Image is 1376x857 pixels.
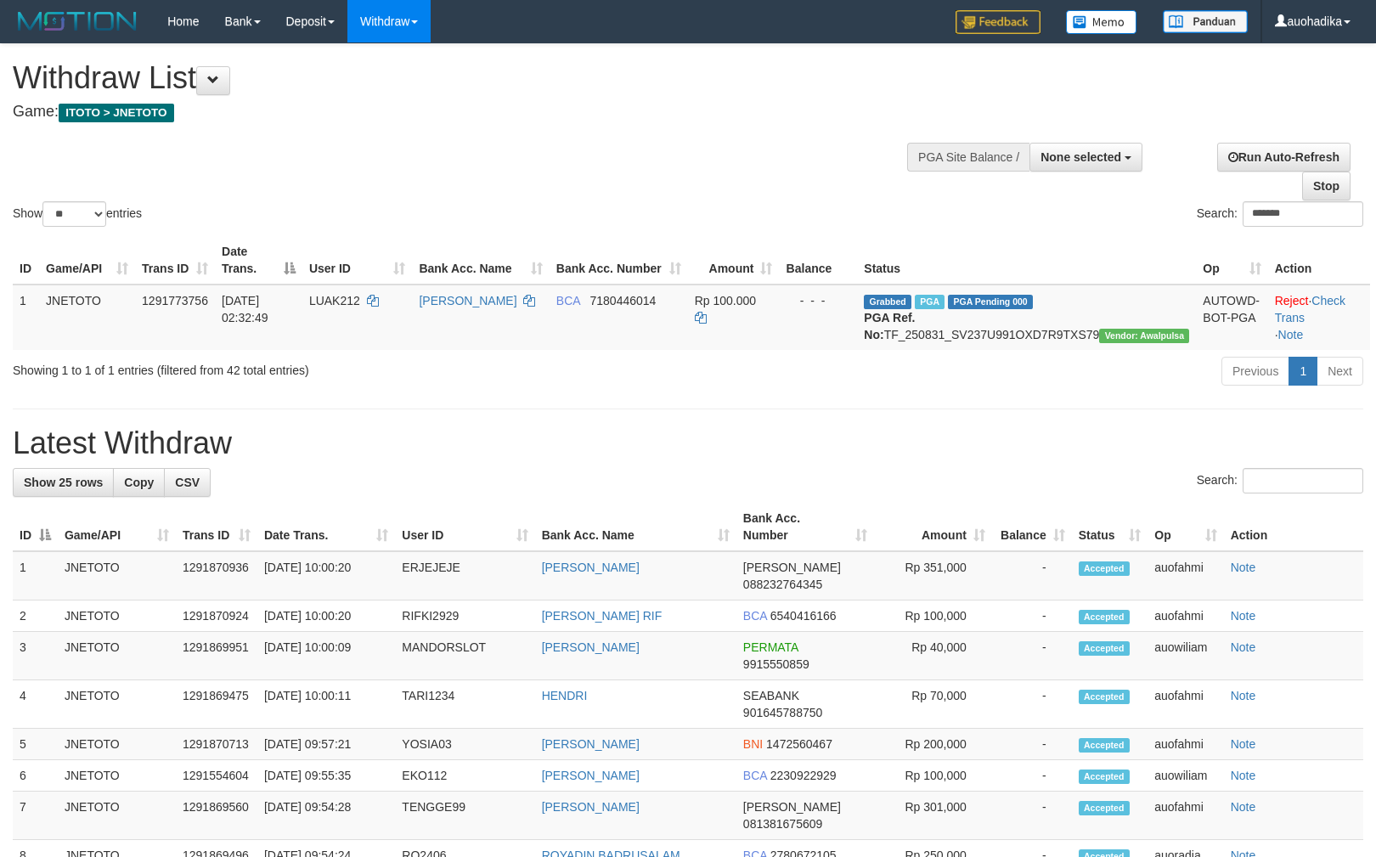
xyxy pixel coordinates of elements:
td: 1291870713 [176,729,257,760]
td: JNETOTO [58,760,176,792]
th: User ID: activate to sort column ascending [302,236,413,285]
th: Op: activate to sort column ascending [1196,236,1267,285]
td: Rp 100,000 [874,600,992,632]
td: Rp 351,000 [874,551,992,600]
td: - [992,792,1072,840]
td: 1 [13,551,58,600]
td: YOSIA03 [395,729,534,760]
a: [PERSON_NAME] [542,769,640,782]
span: Marked by auoradja [915,295,945,309]
a: Note [1231,689,1256,702]
span: PERMATA [743,640,798,654]
td: 4 [13,680,58,729]
td: AUTOWD-BOT-PGA [1196,285,1267,350]
td: Rp 301,000 [874,792,992,840]
a: Note [1231,800,1256,814]
span: None selected [1040,150,1121,164]
td: EKO112 [395,760,534,792]
td: JNETOTO [58,551,176,600]
td: RIFKI2929 [395,600,534,632]
span: Accepted [1079,770,1130,784]
td: auowiliam [1148,760,1223,792]
span: Copy 2230922929 to clipboard [770,769,837,782]
a: 1 [1289,357,1317,386]
span: Copy 6540416166 to clipboard [770,609,837,623]
th: Game/API: activate to sort column ascending [39,236,135,285]
td: - [992,729,1072,760]
span: [DATE] 02:32:49 [222,294,268,324]
td: TENGGE99 [395,792,534,840]
input: Search: [1243,201,1363,227]
div: - - - [786,292,850,309]
label: Search: [1197,201,1363,227]
span: Copy 901645788750 to clipboard [743,706,822,719]
span: PGA Pending [948,295,1033,309]
td: Rp 200,000 [874,729,992,760]
td: - [992,600,1072,632]
th: Trans ID: activate to sort column ascending [176,503,257,551]
td: ERJEJEJE [395,551,534,600]
th: Bank Acc. Number: activate to sort column ascending [736,503,874,551]
td: MANDORSLOT [395,632,534,680]
th: Date Trans.: activate to sort column descending [215,236,302,285]
span: BCA [743,609,767,623]
div: PGA Site Balance / [907,143,1029,172]
td: JNETOTO [58,729,176,760]
h4: Game: [13,104,900,121]
span: [PERSON_NAME] [743,561,841,574]
td: 2 [13,600,58,632]
a: [PERSON_NAME] [542,640,640,654]
th: Bank Acc. Name: activate to sort column ascending [535,503,736,551]
th: Action [1224,503,1363,551]
b: PGA Ref. No: [864,311,915,341]
td: - [992,680,1072,729]
a: HENDRI [542,689,588,702]
a: [PERSON_NAME] [419,294,516,307]
h1: Latest Withdraw [13,426,1363,460]
span: Grabbed [864,295,911,309]
th: Status: activate to sort column ascending [1072,503,1148,551]
th: Balance: activate to sort column ascending [992,503,1072,551]
td: TARI1234 [395,680,534,729]
td: TF_250831_SV237U991OXD7R9TXS79 [857,285,1196,350]
span: Accepted [1079,738,1130,753]
td: Rp 70,000 [874,680,992,729]
select: Showentries [42,201,106,227]
td: auofahmi [1148,551,1223,600]
input: Search: [1243,468,1363,493]
td: [DATE] 10:00:20 [257,551,395,600]
span: Copy 9915550859 to clipboard [743,657,809,671]
td: JNETOTO [58,680,176,729]
a: CSV [164,468,211,497]
th: ID [13,236,39,285]
span: Copy 081381675609 to clipboard [743,817,822,831]
span: Copy 088232764345 to clipboard [743,578,822,591]
a: [PERSON_NAME] [542,800,640,814]
th: Trans ID: activate to sort column ascending [135,236,215,285]
span: Copy 7180446014 to clipboard [590,294,657,307]
span: Copy 1472560467 to clipboard [766,737,832,751]
label: Show entries [13,201,142,227]
button: None selected [1029,143,1142,172]
span: CSV [175,476,200,489]
span: Copy [124,476,154,489]
td: 1291869560 [176,792,257,840]
span: Accepted [1079,801,1130,815]
th: Game/API: activate to sort column ascending [58,503,176,551]
span: LUAK212 [309,294,360,307]
img: Feedback.jpg [956,10,1040,34]
a: Note [1231,561,1256,574]
td: - [992,632,1072,680]
a: Note [1231,737,1256,751]
a: Next [1317,357,1363,386]
td: auofahmi [1148,600,1223,632]
a: Note [1231,609,1256,623]
a: Note [1231,769,1256,782]
a: Show 25 rows [13,468,114,497]
td: JNETOTO [58,600,176,632]
td: 1291554604 [176,760,257,792]
td: [DATE] 10:00:09 [257,632,395,680]
img: Button%20Memo.svg [1066,10,1137,34]
span: BNI [743,737,763,751]
td: [DATE] 09:57:21 [257,729,395,760]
